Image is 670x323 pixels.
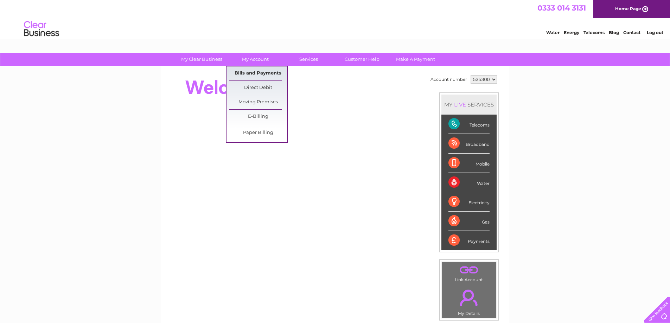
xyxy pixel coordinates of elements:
[229,66,287,80] a: Bills and Payments
[442,284,496,318] td: My Details
[444,285,494,310] a: .
[333,53,391,66] a: Customer Help
[441,95,497,115] div: MY SERVICES
[229,81,287,95] a: Direct Debit
[448,134,490,153] div: Broadband
[609,30,619,35] a: Blog
[444,264,494,276] a: .
[173,53,231,66] a: My Clear Business
[564,30,579,35] a: Energy
[387,53,445,66] a: Make A Payment
[429,73,469,85] td: Account number
[24,18,59,40] img: logo.png
[448,173,490,192] div: Water
[229,110,287,124] a: E-Billing
[448,192,490,212] div: Electricity
[280,53,338,66] a: Services
[442,262,496,284] td: Link Account
[537,4,586,12] a: 0333 014 3131
[583,30,605,35] a: Telecoms
[546,30,560,35] a: Water
[229,126,287,140] a: Paper Billing
[623,30,640,35] a: Contact
[453,101,467,108] div: LIVE
[226,53,284,66] a: My Account
[448,212,490,231] div: Gas
[647,30,663,35] a: Log out
[448,115,490,134] div: Telecoms
[448,154,490,173] div: Mobile
[448,231,490,250] div: Payments
[169,4,502,34] div: Clear Business is a trading name of Verastar Limited (registered in [GEOGRAPHIC_DATA] No. 3667643...
[229,95,287,109] a: Moving Premises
